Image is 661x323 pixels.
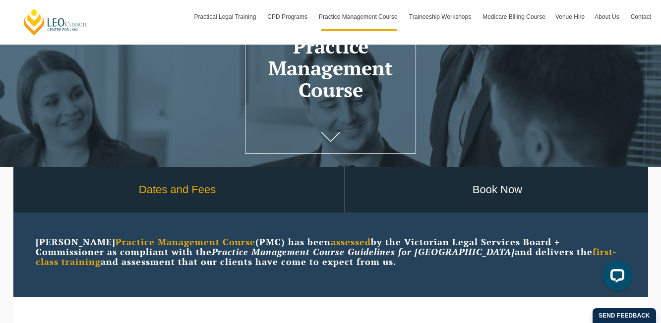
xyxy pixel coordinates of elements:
a: Practical Legal Training [189,2,263,31]
strong: assessed [331,236,371,248]
a: Medicare Billing Course [478,2,550,31]
a: CPD Programs [262,2,314,31]
a: Contact [626,2,656,31]
strong: first-class training [36,246,616,268]
h1: Practice Management Course [251,35,410,101]
strong: Practice Management Course [116,236,255,248]
iframe: LiveChat chat widget [595,257,636,298]
a: Traineeship Workshops [404,2,478,31]
a: Book Now [345,167,651,213]
a: Venue Hire [550,2,590,31]
a: Dates and Fees [11,167,344,213]
a: Practice Management Course [314,2,404,31]
p: [PERSON_NAME] (PMC) has been by the Victorian Legal Services Board + Commissioner as compliant wi... [36,237,626,267]
a: [PERSON_NAME] Centre for Law [22,8,88,36]
em: Practice Management Course Guidelines for [GEOGRAPHIC_DATA] [212,246,515,258]
a: About Us [590,2,625,31]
